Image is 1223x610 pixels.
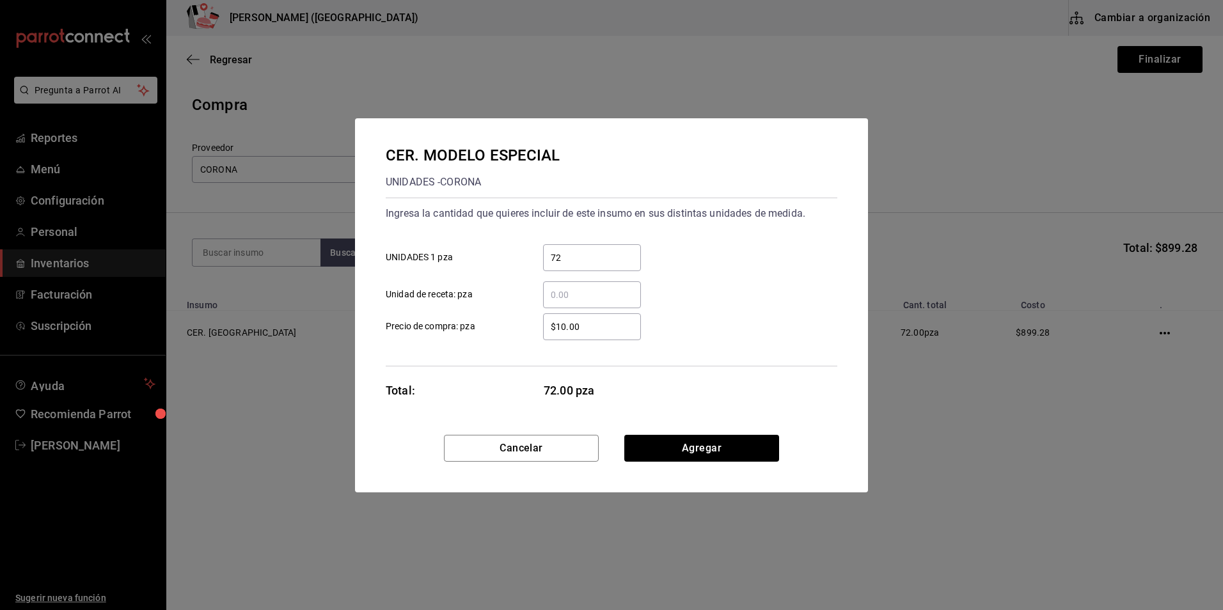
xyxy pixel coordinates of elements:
span: 72.00 pza [544,382,642,399]
div: CER. MODELO ESPECIAL [386,144,560,167]
div: Total: [386,382,415,399]
span: Unidad de receta: pza [386,288,473,301]
div: Ingresa la cantidad que quieres incluir de este insumo en sus distintas unidades de medida. [386,203,837,224]
input: UNIDADES 1 pza [543,250,641,265]
button: Agregar [624,435,779,462]
span: UNIDADES 1 pza [386,251,453,264]
button: Cancelar [444,435,599,462]
div: UNIDADES - CORONA [386,172,560,192]
input: Unidad de receta: pza [543,287,641,302]
span: Precio de compra: pza [386,320,475,333]
input: Precio de compra: pza [543,319,641,334]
